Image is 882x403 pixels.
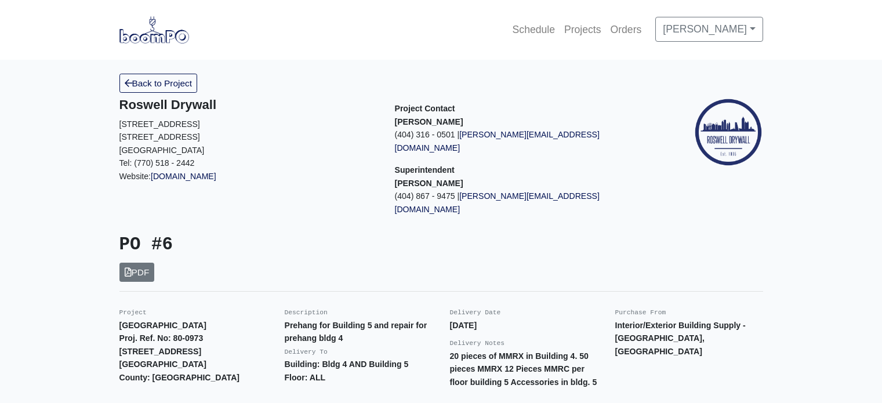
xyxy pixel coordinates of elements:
strong: [STREET_ADDRESS] [119,347,202,356]
span: Project Contact [395,104,455,113]
strong: [GEOGRAPHIC_DATA] [119,321,206,330]
a: [DOMAIN_NAME] [151,172,216,181]
h3: PO #6 [119,234,433,256]
small: Project [119,309,147,316]
h5: Roswell Drywall [119,97,378,112]
a: [PERSON_NAME][EMAIL_ADDRESS][DOMAIN_NAME] [395,130,600,153]
p: Tel: (770) 518 - 2442 [119,157,378,170]
strong: County: [GEOGRAPHIC_DATA] [119,373,240,382]
p: [STREET_ADDRESS] [119,118,378,131]
p: (404) 316 - 0501 | [395,128,653,154]
strong: 20 pieces of MMRX in Building 4. 50 pieces MMRX 12 Pieces MMRC per floor building 5 Accessories i... [450,351,597,387]
p: (404) 867 - 9475 | [395,190,653,216]
small: Delivery Date [450,309,501,316]
strong: Building: Bldg 4 AND Building 5 [285,360,409,369]
a: [PERSON_NAME][EMAIL_ADDRESS][DOMAIN_NAME] [395,191,600,214]
small: Description [285,309,328,316]
strong: [PERSON_NAME] [395,117,463,126]
strong: Floor: ALL [285,373,326,382]
a: [PERSON_NAME] [655,17,763,41]
a: Orders [606,17,647,42]
span: Superintendent [395,165,455,175]
a: Schedule [508,17,560,42]
a: Back to Project [119,74,198,93]
strong: [DATE] [450,321,477,330]
strong: Prehang for Building 5 and repair for prehang bldg 4 [285,321,427,343]
small: Delivery To [285,348,328,355]
a: PDF [119,263,155,282]
small: Delivery Notes [450,340,505,347]
p: [GEOGRAPHIC_DATA] [119,144,378,157]
strong: [PERSON_NAME] [395,179,463,188]
p: Interior/Exterior Building Supply - [GEOGRAPHIC_DATA], [GEOGRAPHIC_DATA] [615,319,763,358]
div: Website: [119,97,378,183]
small: Purchase From [615,309,666,316]
a: Projects [560,17,606,42]
strong: Proj. Ref. No: 80-0973 [119,333,204,343]
p: [STREET_ADDRESS] [119,130,378,144]
strong: [GEOGRAPHIC_DATA] [119,360,206,369]
img: boomPO [119,16,189,43]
